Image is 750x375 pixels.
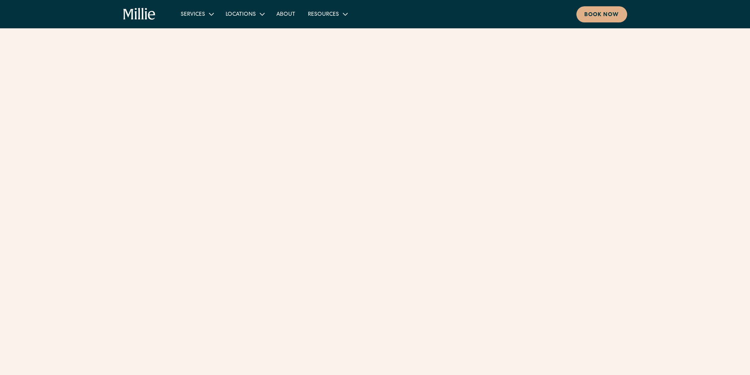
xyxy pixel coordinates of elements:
div: Services [174,7,219,20]
a: About [270,7,302,20]
div: Resources [302,7,353,20]
a: home [123,8,156,20]
div: Services [181,11,205,19]
div: Resources [308,11,339,19]
div: Locations [219,7,270,20]
div: Locations [226,11,256,19]
div: Book now [584,11,619,19]
a: Book now [576,6,627,22]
